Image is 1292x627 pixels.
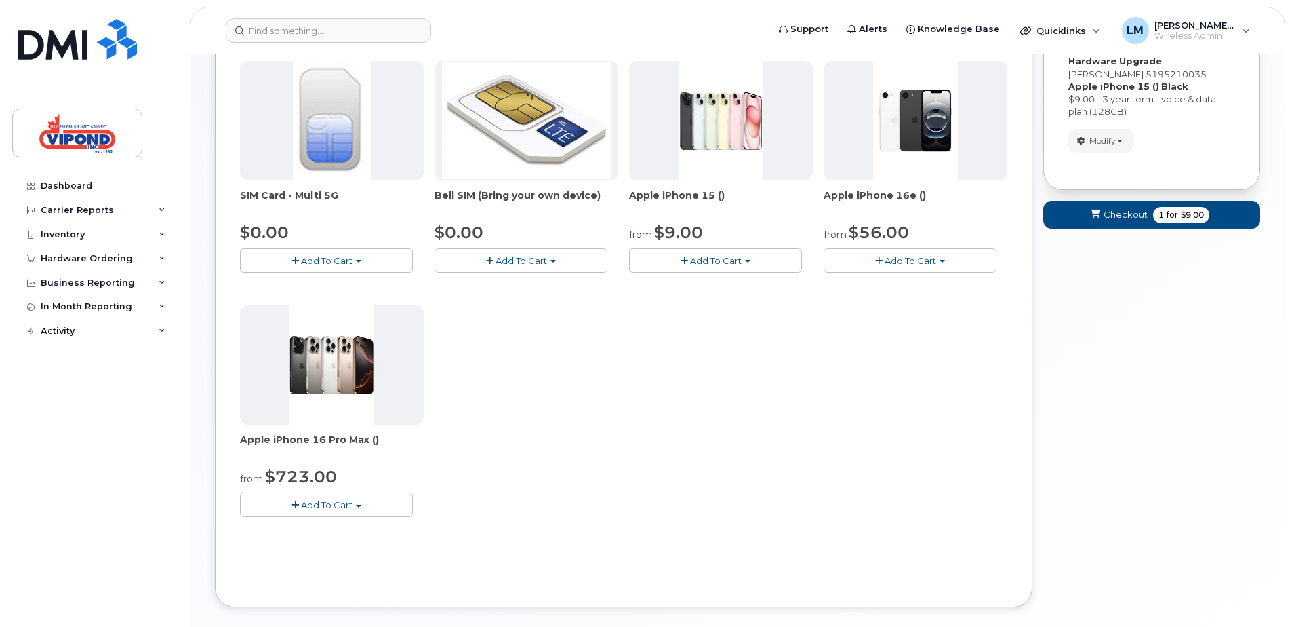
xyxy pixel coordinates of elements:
span: Wireless Admin [1154,31,1236,41]
span: $9.00 [1181,209,1204,221]
span: Add To Cart [301,499,352,510]
a: Knowledge Base [897,16,1009,43]
a: Support [769,16,838,43]
img: phone23926.JPG [289,305,375,425]
strong: Hardware Upgrade [1068,56,1162,66]
span: 5195210035 [1146,69,1207,79]
span: Modify [1089,135,1116,147]
span: Checkout [1104,208,1148,221]
span: [PERSON_NAME]-[PERSON_NAME] [1154,20,1236,31]
div: Apple iPhone 16e () [824,189,1007,216]
img: phone23836.JPG [679,61,764,180]
img: phone22626.JPG [442,62,611,179]
img: 00D627D4-43E9-49B7-A367-2C99342E128C.jpg [293,61,370,180]
span: for [1164,209,1181,221]
button: Checkout 1 for $9.00 [1043,201,1260,229]
img: phone23838.JPG [873,61,958,180]
span: $56.00 [849,223,909,242]
div: Apple iPhone 15 () [629,189,813,216]
span: $0.00 [435,223,483,242]
span: 1 [1158,209,1164,221]
strong: Apple iPhone 15 () [1068,81,1159,92]
span: $0.00 [240,223,289,242]
div: Quicklinks [1011,17,1110,44]
button: Add To Cart [240,493,413,516]
button: Add To Cart [435,248,607,272]
input: Find something... [226,18,431,43]
span: Quicklinks [1036,25,1086,36]
span: Add To Cart [301,255,352,266]
small: from [629,229,652,241]
a: Alerts [838,16,897,43]
button: Add To Cart [629,248,802,272]
small: from [240,473,263,485]
span: $9.00 [654,223,703,242]
span: Alerts [859,22,887,36]
button: Modify [1068,129,1134,153]
button: Add To Cart [240,248,413,272]
span: Add To Cart [690,255,742,266]
div: Lee-Ann Mackenzie [1112,17,1259,44]
div: Bell SIM (Bring your own device) [435,189,618,216]
span: Knowledge Base [918,22,1000,36]
span: Add To Cart [496,255,547,266]
span: Support [790,22,828,36]
span: $723.00 [265,467,337,487]
span: Add To Cart [885,255,936,266]
div: $9.00 - 3 year term - voice & data plan (128GB) [1068,93,1235,118]
div: SIM Card - Multi 5G [240,189,424,216]
strong: Black [1161,81,1188,92]
button: Add To Cart [824,248,996,272]
div: Apple iPhone 16 Pro Max () [240,433,424,460]
small: from [824,229,847,241]
span: LM [1127,22,1144,39]
span: [PERSON_NAME] [1068,69,1144,79]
